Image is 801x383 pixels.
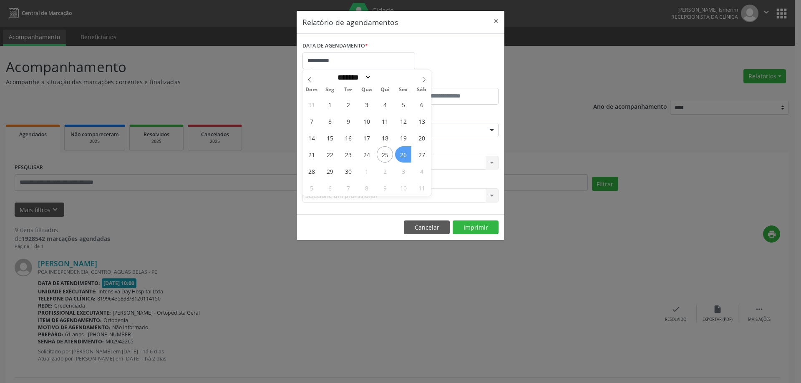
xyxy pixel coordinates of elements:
span: Setembro 24, 2025 [358,146,375,163]
span: Setembro 30, 2025 [340,163,356,179]
span: Seg [321,87,339,93]
span: Setembro 5, 2025 [395,96,411,113]
button: Imprimir [453,220,499,235]
span: Ter [339,87,358,93]
label: DATA DE AGENDAMENTO [302,40,368,53]
span: Setembro 4, 2025 [377,96,393,113]
span: Setembro 27, 2025 [413,146,430,163]
span: Setembro 13, 2025 [413,113,430,129]
button: Cancelar [404,220,450,235]
span: Setembro 20, 2025 [413,130,430,146]
span: Setembro 16, 2025 [340,130,356,146]
span: Dom [302,87,321,93]
span: Outubro 7, 2025 [340,180,356,196]
span: Setembro 19, 2025 [395,130,411,146]
span: Agosto 31, 2025 [303,96,320,113]
span: Setembro 7, 2025 [303,113,320,129]
span: Setembro 22, 2025 [322,146,338,163]
span: Setembro 14, 2025 [303,130,320,146]
span: Outubro 3, 2025 [395,163,411,179]
h5: Relatório de agendamentos [302,17,398,28]
span: Qua [358,87,376,93]
span: Setembro 18, 2025 [377,130,393,146]
span: Setembro 9, 2025 [340,113,356,129]
span: Outubro 1, 2025 [358,163,375,179]
span: Setembro 1, 2025 [322,96,338,113]
span: Sáb [413,87,431,93]
span: Setembro 12, 2025 [395,113,411,129]
span: Setembro 6, 2025 [413,96,430,113]
label: ATÉ [403,75,499,88]
select: Month [335,73,371,82]
span: Outubro 6, 2025 [322,180,338,196]
span: Outubro 8, 2025 [358,180,375,196]
input: Year [371,73,399,82]
span: Setembro 10, 2025 [358,113,375,129]
span: Setembro 8, 2025 [322,113,338,129]
span: Setembro 29, 2025 [322,163,338,179]
span: Qui [376,87,394,93]
span: Setembro 26, 2025 [395,146,411,163]
span: Setembro 23, 2025 [340,146,356,163]
span: Outubro 10, 2025 [395,180,411,196]
button: Close [488,11,504,31]
span: Setembro 25, 2025 [377,146,393,163]
span: Setembro 11, 2025 [377,113,393,129]
span: Outubro 5, 2025 [303,180,320,196]
span: Sex [394,87,413,93]
span: Setembro 3, 2025 [358,96,375,113]
span: Outubro 9, 2025 [377,180,393,196]
span: Outubro 4, 2025 [413,163,430,179]
span: Outubro 2, 2025 [377,163,393,179]
span: Setembro 2, 2025 [340,96,356,113]
span: Setembro 28, 2025 [303,163,320,179]
span: Outubro 11, 2025 [413,180,430,196]
span: Setembro 21, 2025 [303,146,320,163]
span: Setembro 15, 2025 [322,130,338,146]
span: Setembro 17, 2025 [358,130,375,146]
